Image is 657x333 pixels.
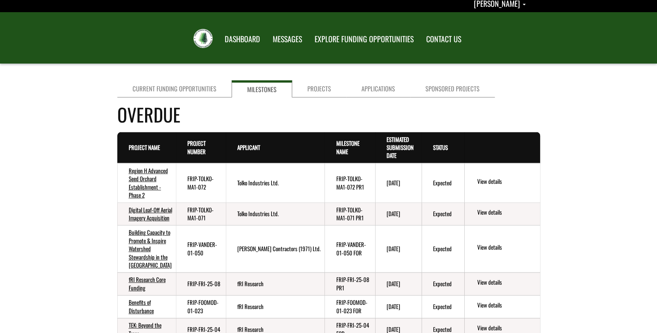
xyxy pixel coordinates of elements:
nav: Main Navigation [218,27,467,49]
td: Digital Leaf-Off Aerial Imagery Acquisition [117,202,176,225]
td: 5/29/2025 [375,272,422,295]
td: 6/29/2025 [375,225,422,272]
a: Project Name [129,143,160,151]
th: Actions [464,132,540,163]
td: FRIP-VANDER-01-050 FOR [325,225,375,272]
h4: Overdue [117,101,540,128]
a: EXPLORE FUNDING OPPORTUNITIES [309,30,419,49]
a: View details [477,324,537,333]
time: [DATE] [387,178,400,187]
td: fRI Research [226,272,325,295]
td: fRI Research Core Funding [117,272,176,295]
a: Applicant [237,143,260,151]
td: FRIP-TOLKO-MA1-072 [176,163,226,202]
td: action menu [464,163,540,202]
time: [DATE] [387,302,400,311]
td: Expected [422,163,465,202]
td: Expected [422,225,465,272]
time: [DATE] [387,279,400,288]
a: Sponsored Projects [410,80,495,97]
td: action menu [464,295,540,318]
a: CONTACT US [420,30,467,49]
td: Expected [422,295,465,318]
a: Estimated Submission Date [387,135,414,160]
td: FRIP-TOLKO-MA1-071 PR1 [325,202,375,225]
a: View details [477,177,537,186]
td: 4/30/2025 [375,295,422,318]
td: Tolko Industries Ltd. [226,163,325,202]
td: Vanderwell Contractors (1971) Ltd. [226,225,325,272]
td: Expected [422,202,465,225]
a: Milestone Name [336,139,359,155]
a: Applications [346,80,410,97]
a: Digital Leaf-Off Aerial Imagery Acquisition [129,206,172,222]
a: Milestones [232,80,292,97]
a: Region H Advanced Seed Orchard Establishment - Phase 2 [129,166,168,199]
td: FRIP-TOLKO-MA1-071 [176,202,226,225]
td: FRIP-FRI-25-08 PR1 [325,272,375,295]
td: Tolko Industries Ltd. [226,202,325,225]
a: fRI Research Core Funding [129,275,166,292]
td: FRIP-VANDER-01-050 [176,225,226,272]
a: MESSAGES [267,30,308,49]
a: View details [477,208,537,217]
td: action menu [464,202,540,225]
td: Building Capacity to Promote & Inspire Watershed Stewardship in the Lesser Slave Region [117,225,176,272]
td: 7/30/2025 [375,163,422,202]
td: action menu [464,225,540,272]
a: View details [477,243,537,252]
td: FRIP-FOOMOD-01-023 FOR [325,295,375,318]
a: Projects [292,80,346,97]
td: Expected [422,272,465,295]
time: [DATE] [387,209,400,218]
time: [DATE] [387,244,400,253]
a: DASHBOARD [219,30,266,49]
a: Project Number [187,139,206,155]
a: Current Funding Opportunities [117,80,232,97]
td: Benefits of Disturbance [117,295,176,318]
td: action menu [464,272,540,295]
td: FRIP-TOLKO-MA1-072 PR1 [325,163,375,202]
td: FRIP-FRI-25-08 [176,272,226,295]
td: FRIP-FOOMOD-01-023 [176,295,226,318]
a: Building Capacity to Promote & Inspire Watershed Stewardship in the [GEOGRAPHIC_DATA] [129,228,172,269]
td: 7/14/2025 [375,202,422,225]
td: Region H Advanced Seed Orchard Establishment - Phase 2 [117,163,176,202]
td: fRI Research [226,295,325,318]
a: Status [433,143,448,151]
a: View details [477,278,537,287]
a: View details [477,301,537,310]
a: Benefits of Disturbance [129,298,154,314]
img: FRIAA Submissions Portal [193,29,213,48]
